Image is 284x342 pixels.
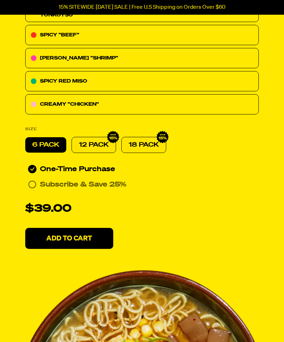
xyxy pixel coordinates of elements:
p: CREAMY "CHICKEN" [40,100,99,109]
p: 15% SITEWIDE [DATE] SALE | Free U.S Shipping on Orders Over $60 [59,4,225,11]
div: SPICY "BEEF" [25,25,259,46]
span: ROASTED "PORK" TONKOTSU [40,7,92,18]
div: 6 PACK [25,138,66,153]
button: Add To Cart [25,228,113,249]
div: [PERSON_NAME] "SHRIMP" [25,48,259,69]
span: One-Time Purchase [40,165,115,174]
img: 7abd0c97-spicy-beef.svg [31,33,36,38]
p: SIZE [25,125,37,134]
p: $39.00 [25,201,72,218]
p: [PERSON_NAME] "SHRIMP" [40,54,118,63]
img: fc2c7a02-spicy-red-miso.svg [31,79,36,84]
div: 18 PACK [121,137,166,153]
p: 6 PACK [32,141,59,149]
p: SPICY "BEEF" [40,31,79,40]
img: c10dfa8e-creamy-chicken.svg [31,102,36,107]
p: Subscribe & Save 25% [40,181,127,189]
p: 18 PACK [129,141,159,149]
div: CREAMY "CHICKEN" [25,95,259,115]
p: 12 PACK [79,141,109,149]
img: 0be15cd5-tom-youm-shrimp.svg [31,56,36,61]
p: Add To Cart [46,235,92,242]
div: SPICY RED MISO [25,71,259,92]
p: SPICY RED MISO [40,77,87,86]
div: 12 PACK [72,137,116,153]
